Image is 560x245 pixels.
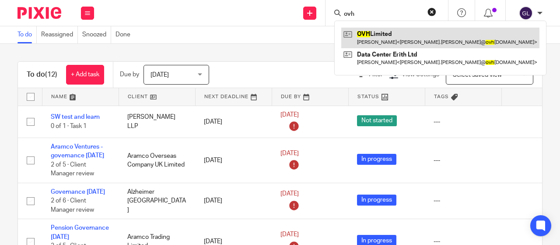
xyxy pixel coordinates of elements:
span: In progress [357,154,396,165]
a: Governance [DATE] [51,189,105,195]
img: svg%3E [519,6,533,20]
span: 0 of 1 · Task 1 [51,123,87,129]
div: --- [434,117,493,126]
td: Alzheimer [GEOGRAPHIC_DATA] [119,183,195,219]
span: Select saved view [453,72,502,78]
a: SW test and learn [51,114,100,120]
span: [DATE] [280,150,299,156]
td: [DATE] [195,183,272,219]
button: Clear [427,7,436,16]
td: [DATE] [195,138,272,183]
a: To do [17,26,37,43]
span: [DATE] [280,112,299,118]
a: Done [115,26,135,43]
td: [DATE] [195,106,272,138]
a: Snoozed [82,26,111,43]
a: Reassigned [41,26,78,43]
a: + Add task [66,65,104,85]
p: Due by [120,70,139,79]
span: 2 of 5 · Client Manager review [51,162,94,177]
span: [DATE] [280,231,299,238]
input: Search [343,11,422,18]
span: Tags [434,94,449,99]
div: --- [434,156,493,165]
span: In progress [357,195,396,206]
span: [DATE] [280,191,299,197]
div: --- [434,196,493,205]
a: Aramco Ventures - governance [DATE] [51,144,104,159]
h1: To do [27,70,57,79]
span: Not started [357,115,397,126]
span: [DATE] [150,72,169,78]
td: [PERSON_NAME] LLP [119,106,195,138]
span: 2 of 6 · Client Manager review [51,198,94,213]
span: (12) [45,71,57,78]
td: Aramco Overseas Company UK Limited [119,138,195,183]
img: Pixie [17,7,61,19]
a: Pension Governance [DATE] [51,225,109,240]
